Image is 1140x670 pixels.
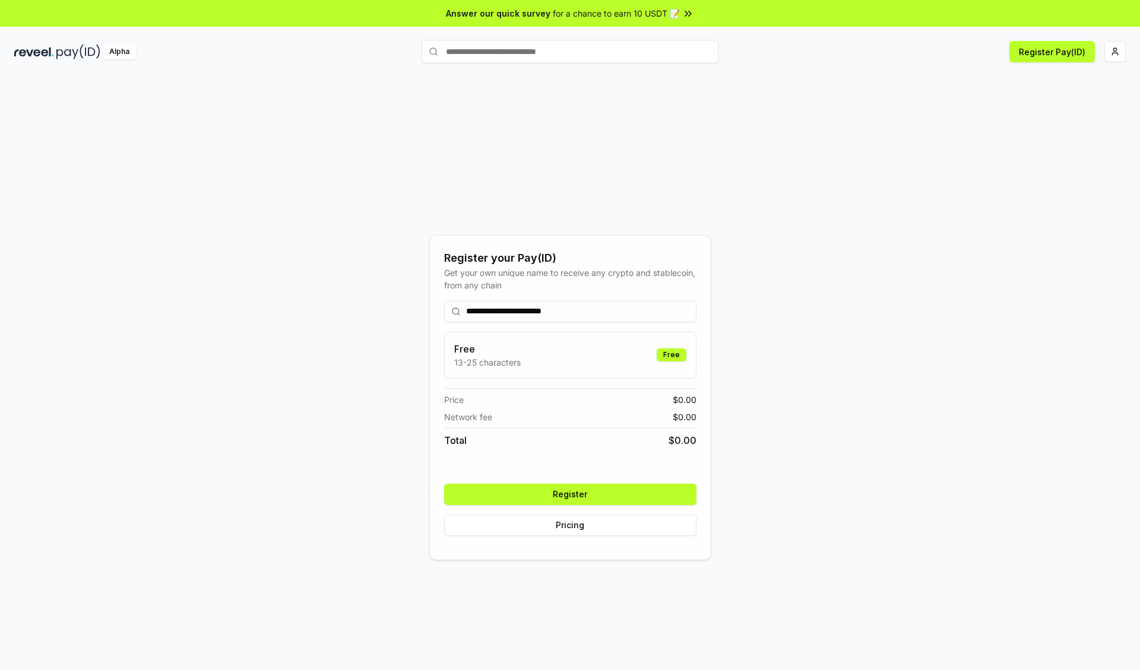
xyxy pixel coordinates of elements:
[454,342,521,356] h3: Free
[553,7,680,20] span: for a chance to earn 10 USDT 📝
[444,266,696,291] div: Get your own unique name to receive any crypto and stablecoin, from any chain
[444,411,492,423] span: Network fee
[444,433,467,447] span: Total
[444,484,696,505] button: Register
[1009,41,1095,62] button: Register Pay(ID)
[446,7,550,20] span: Answer our quick survey
[14,45,54,59] img: reveel_dark
[444,250,696,266] div: Register your Pay(ID)
[669,433,696,447] span: $ 0.00
[103,45,136,59] div: Alpha
[454,356,521,369] p: 13-25 characters
[673,411,696,423] span: $ 0.00
[444,515,696,536] button: Pricing
[56,45,100,59] img: pay_id
[657,348,686,361] div: Free
[673,393,696,406] span: $ 0.00
[444,393,464,406] span: Price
